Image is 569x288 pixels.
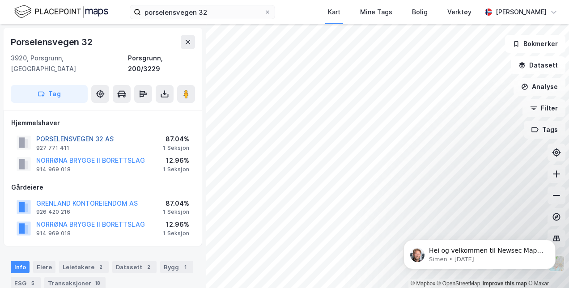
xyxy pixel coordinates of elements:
div: 5 [28,279,37,288]
iframe: Intercom notifications message [390,221,569,284]
div: [PERSON_NAME] [496,7,547,17]
div: 1 Seksjon [163,208,189,216]
div: 2 [96,263,105,271]
div: Eiere [33,261,55,273]
button: Datasett [511,56,565,74]
div: 914 969 018 [36,166,71,173]
button: Tags [524,121,565,139]
div: Bolig [412,7,428,17]
div: Kart [328,7,340,17]
div: 914 969 018 [36,230,71,237]
div: 12.96% [163,219,189,230]
a: OpenStreetMap [437,280,480,287]
div: 2 [144,263,153,271]
button: Filter [522,99,565,117]
button: Bokmerker [505,35,565,53]
a: Mapbox [411,280,435,287]
div: 18 [93,279,102,288]
input: Søk på adresse, matrikkel, gårdeiere, leietakere eller personer [141,5,264,19]
div: Porsgrunn, 200/3229 [128,53,195,74]
div: 927 771 411 [36,144,69,152]
div: Verktøy [447,7,471,17]
button: Tag [11,85,88,103]
div: 1 Seksjon [163,144,189,152]
a: Improve this map [483,280,527,287]
div: Leietakere [59,261,109,273]
div: Bygg [160,261,193,273]
img: logo.f888ab2527a4732fd821a326f86c7f29.svg [14,4,108,20]
div: 926 420 216 [36,208,70,216]
div: Gårdeiere [11,182,195,193]
div: 1 [181,263,190,271]
div: 1 Seksjon [163,166,189,173]
button: Analyse [514,78,565,96]
div: Mine Tags [360,7,392,17]
div: Info [11,261,30,273]
div: 3920, Porsgrunn, [GEOGRAPHIC_DATA] [11,53,128,74]
div: 12.96% [163,155,189,166]
div: Datasett [112,261,157,273]
div: 87.04% [163,134,189,144]
div: 87.04% [163,198,189,209]
div: 1 Seksjon [163,230,189,237]
div: Hjemmelshaver [11,118,195,128]
div: Porselensvegen 32 [11,35,94,49]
